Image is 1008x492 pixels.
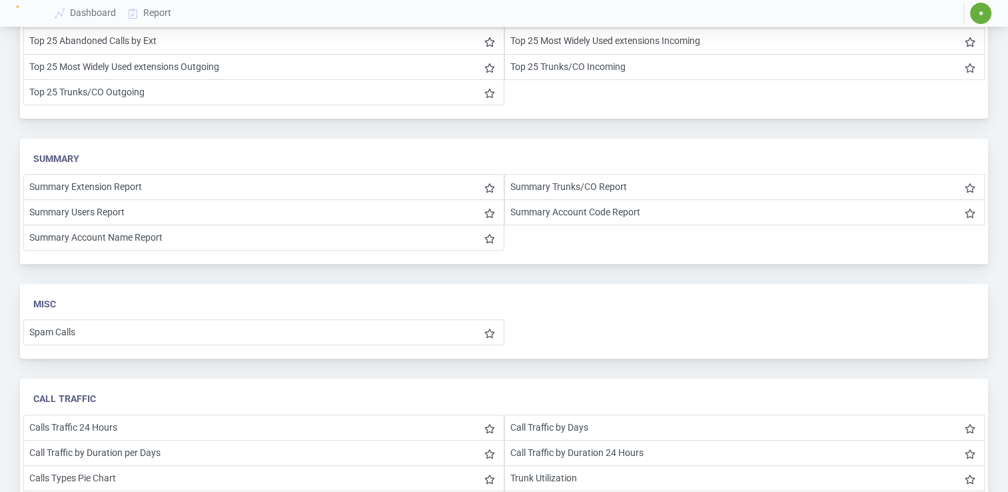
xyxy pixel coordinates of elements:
li: Calls Types Pie Chart [23,465,504,491]
li: Summary Extension Report [23,174,504,200]
img: Logo [16,5,32,21]
div: Misc [33,297,975,311]
div: Call Traffic [33,392,975,406]
li: Trunk Utilization [504,465,985,491]
li: Call Traffic by Days [504,415,985,441]
li: Calls Traffic 24 Hours [23,415,504,441]
li: Top 25 Abandoned Calls by Ext [23,28,504,54]
div: Summary [33,152,975,166]
li: Call Traffic by Duration 24 Hours [504,440,985,466]
li: Top 25 Most Widely Used extensions Outgoing [23,54,504,80]
li: Top 25 Trunks/CO Outgoing [23,79,504,105]
span: ✷ [978,9,984,17]
li: Summary Trunks/CO Report [504,174,985,200]
li: Spam Calls [23,319,504,345]
li: Summary Users Report [23,199,504,225]
button: ✷ [969,2,992,25]
li: Summary Account Code Report [504,199,985,225]
a: Report [123,1,178,25]
li: Summary Account Name Report [23,225,504,251]
li: Call Traffic by Duration per Days [23,440,504,466]
li: Top 25 Most Widely Used extensions Incoming [504,28,985,54]
li: Top 25 Trunks/CO Incoming [504,54,985,80]
a: Dashboard [49,1,123,25]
